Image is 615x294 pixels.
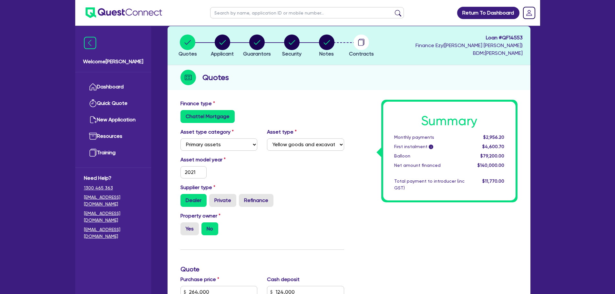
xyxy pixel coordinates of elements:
span: Loan # QF14553 [415,34,523,42]
div: Balloon [389,153,469,159]
label: Dealer [180,194,207,207]
label: Asset type category [180,128,234,136]
a: [EMAIL_ADDRESS][DOMAIN_NAME] [84,210,142,224]
label: Property owner [180,212,220,220]
span: Finance Ezy ( [PERSON_NAME] [PERSON_NAME] ) [415,42,523,48]
h1: Summary [394,113,505,129]
h3: Quote [180,265,344,273]
a: Quick Quote [84,95,142,112]
span: $4,600.70 [482,144,504,149]
span: Guarantors [243,51,271,57]
button: Quotes [178,34,197,58]
button: Contracts [349,34,374,58]
img: resources [89,132,97,140]
label: Refinance [239,194,273,207]
button: Security [282,34,302,58]
a: Training [84,145,142,161]
span: $11,770.00 [482,178,504,184]
button: Notes [319,34,335,58]
label: Cash deposit [267,276,300,283]
span: Need Help? [84,174,142,182]
span: Contracts [349,51,374,57]
div: Monthly payments [389,134,469,141]
span: Notes [319,51,334,57]
h2: Quotes [202,72,229,83]
div: Total payment to introducer (inc GST) [389,178,469,191]
img: icon-menu-close [84,37,96,49]
label: Yes [180,222,199,235]
div: Net amount financed [389,162,469,169]
a: New Application [84,112,142,128]
span: $2,956.20 [483,135,504,140]
a: [EMAIL_ADDRESS][DOMAIN_NAME] [84,194,142,208]
div: First instalment [389,143,469,150]
span: Security [282,51,302,57]
button: Guarantors [243,34,271,58]
label: Finance type [180,100,215,107]
img: quest-connect-logo-blue [86,7,162,18]
span: Welcome [PERSON_NAME] [83,58,143,66]
label: Asset type [267,128,297,136]
a: [EMAIL_ADDRESS][DOMAIN_NAME] [84,226,142,240]
label: No [201,222,218,235]
img: quick-quote [89,99,97,107]
span: $79,200.00 [480,153,504,158]
a: Dropdown toggle [521,5,538,21]
tcxspan: Call 1300 465 363 via 3CX [84,185,113,190]
img: step-icon [180,70,196,85]
a: Resources [84,128,142,145]
button: Applicant [210,34,234,58]
label: Purchase price [180,276,219,283]
span: $140,000.00 [477,163,504,168]
label: Asset model year [176,156,262,164]
span: Quotes [179,51,197,57]
span: BDM: [PERSON_NAME] [415,49,523,57]
img: new-application [89,116,97,124]
span: Applicant [211,51,234,57]
label: Private [209,194,236,207]
span: i [429,145,433,149]
label: Supplier type [180,184,215,191]
input: Search by name, application ID or mobile number... [210,7,404,18]
img: training [89,149,97,157]
a: Return To Dashboard [457,7,519,19]
a: Dashboard [84,79,142,95]
label: Chattel Mortgage [180,110,235,123]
